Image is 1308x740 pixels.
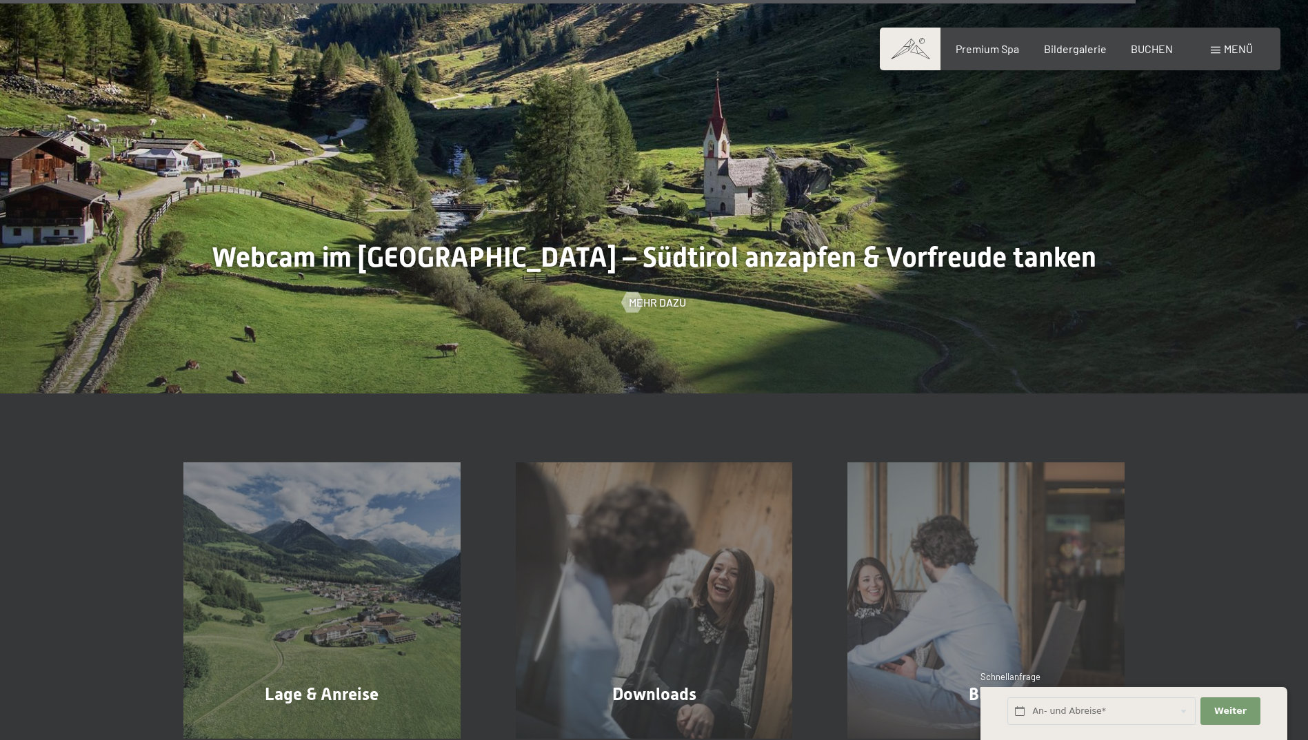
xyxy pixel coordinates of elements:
a: Premium Spa [956,42,1019,55]
a: BUCHEN [1131,42,1173,55]
a: Wetter und Webcam: Ahrntal in Südtirol Blog [820,462,1152,739]
a: Bildergalerie [1044,42,1107,55]
span: Blog [969,684,1003,704]
a: Wetter und Webcam: Ahrntal in Südtirol Downloads [488,462,821,739]
span: Mehr dazu [629,295,686,310]
span: Schnellanfrage [980,671,1040,682]
span: Lage & Anreise [265,684,379,704]
span: Menü [1224,42,1253,55]
span: Downloads [612,684,696,704]
a: Wetter und Webcam: Ahrntal in Südtirol Lage & Anreise [156,462,488,739]
span: Weiter [1214,705,1247,717]
button: Weiter [1200,697,1260,726]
